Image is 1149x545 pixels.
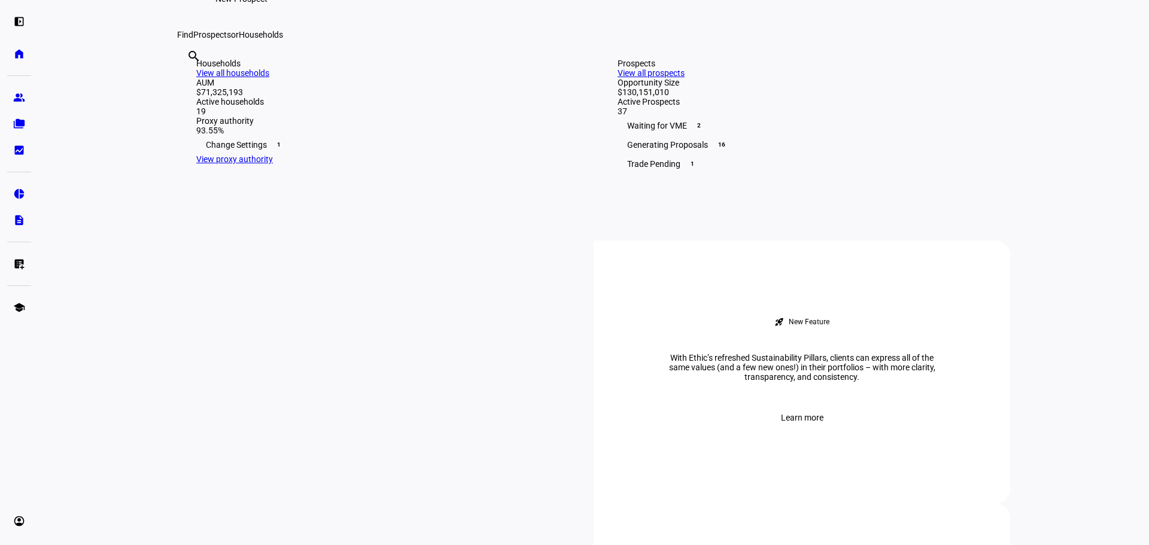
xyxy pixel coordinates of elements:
button: Learn more [767,406,838,430]
div: $130,151,010 [618,87,991,97]
mat-icon: rocket_launch [774,317,784,327]
eth-mat-symbol: pie_chart [13,188,25,200]
span: 1 [688,159,697,169]
a: pie_chart [7,182,31,206]
a: folder_copy [7,112,31,136]
div: Households [196,59,570,68]
div: With Ethic’s refreshed Sustainability Pillars, clients can express all of the same values (and a ... [652,353,952,382]
a: View all households [196,68,269,78]
eth-mat-symbol: school [13,302,25,313]
eth-mat-symbol: bid_landscape [13,144,25,156]
div: Prospects [618,59,991,68]
span: 1 [274,140,284,150]
mat-icon: search [187,49,201,63]
a: bid_landscape [7,138,31,162]
div: Trade Pending [618,154,991,173]
span: 16 [715,140,728,150]
div: 37 [618,106,991,116]
eth-mat-symbol: list_alt_add [13,258,25,270]
eth-mat-symbol: left_panel_open [13,16,25,28]
input: Enter name of prospect or household [187,65,189,80]
div: Active Prospects [618,97,991,106]
eth-mat-symbol: account_circle [13,515,25,527]
span: 2 [694,121,704,130]
span: Prospects [193,30,231,39]
a: View proxy authority [196,154,273,164]
div: 19 [196,106,570,116]
eth-mat-symbol: description [13,214,25,226]
a: home [7,42,31,66]
div: Opportunity Size [618,78,991,87]
div: $71,325,193 [196,87,570,97]
div: New Feature [789,317,829,327]
div: Generating Proposals [618,135,991,154]
div: AUM [196,78,570,87]
a: group [7,86,31,109]
div: Proxy authority [196,116,570,126]
div: 93.55% [196,126,570,135]
a: View all prospects [618,68,685,78]
eth-mat-symbol: group [13,92,25,103]
span: Learn more [781,406,823,430]
div: Waiting for VME [618,116,991,135]
span: Households [239,30,283,39]
div: Find or [177,30,1010,39]
eth-mat-symbol: home [13,48,25,60]
div: Active households [196,97,570,106]
eth-mat-symbol: folder_copy [13,118,25,130]
div: Change Settings [196,135,570,154]
a: description [7,208,31,232]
